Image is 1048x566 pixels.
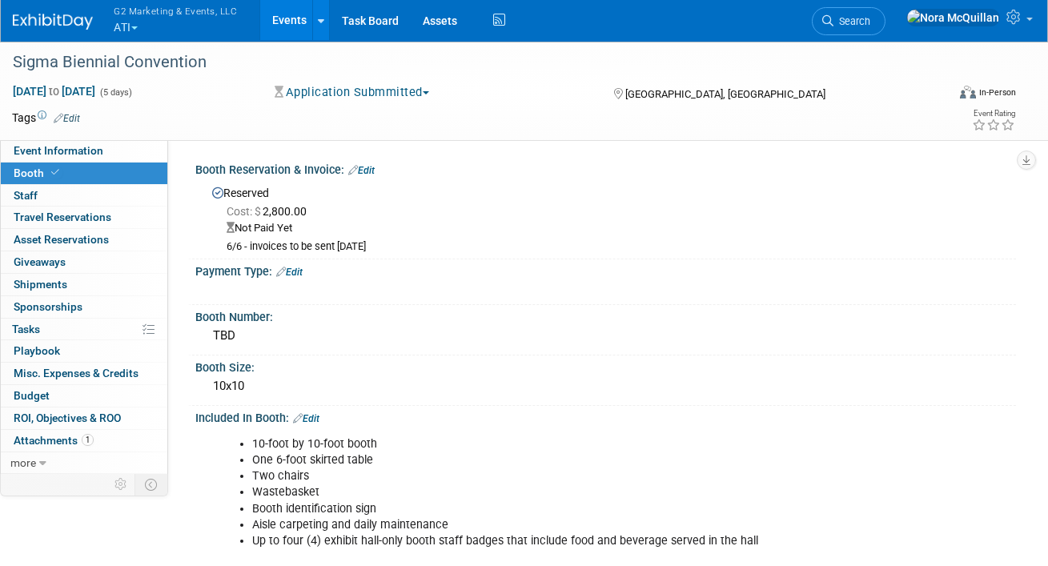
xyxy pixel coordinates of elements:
span: Cost: $ [227,205,263,218]
a: more [1,452,167,474]
a: Edit [54,113,80,124]
div: Sigma Biennial Convention [7,48,930,77]
a: Attachments1 [1,430,167,452]
span: Tasks [12,323,40,335]
div: Booth Number: [195,305,1016,325]
a: Asset Reservations [1,229,167,251]
a: Edit [293,413,319,424]
div: Event Rating [972,110,1015,118]
td: Personalize Event Tab Strip [107,474,135,495]
div: Booth Size: [195,355,1016,375]
span: 1 [82,434,94,446]
li: Booth identification sign [252,501,845,517]
span: Asset Reservations [14,233,109,246]
div: Payment Type: [195,259,1016,280]
a: Giveaways [1,251,167,273]
span: Event Information [14,144,103,157]
i: Booth reservation complete [51,168,59,177]
li: Two chairs [252,468,845,484]
span: Giveaways [14,255,66,268]
span: G2 Marketing & Events, LLC [114,2,237,19]
span: Misc. Expenses & Credits [14,367,139,379]
a: Misc. Expenses & Credits [1,363,167,384]
a: Booth [1,163,167,184]
span: Travel Reservations [14,211,111,223]
li: One 6-foot skirted table [252,452,845,468]
span: [DATE] [DATE] [12,84,96,98]
span: (5 days) [98,87,132,98]
a: Budget [1,385,167,407]
div: 6/6 - invoices to be sent [DATE] [227,240,1004,254]
span: 2,800.00 [227,205,313,218]
span: Sponsorships [14,300,82,313]
button: Application Submmitted [269,84,436,101]
a: Event Information [1,140,167,162]
td: Toggle Event Tabs [135,474,168,495]
span: Shipments [14,278,67,291]
span: [GEOGRAPHIC_DATA], [GEOGRAPHIC_DATA] [625,88,825,100]
li: Aisle carpeting and daily maintenance [252,517,845,533]
span: Playbook [14,344,60,357]
div: Booth Reservation & Invoice: [195,158,1016,179]
div: 10x10 [207,374,1004,399]
li: 10-foot by 10-foot booth [252,436,845,452]
div: Event Format [869,83,1016,107]
span: Search [833,15,870,27]
a: Tasks [1,319,167,340]
a: Sponsorships [1,296,167,318]
a: Playbook [1,340,167,362]
div: Reserved [207,181,1004,254]
span: Attachments [14,434,94,447]
img: Format-Inperson.png [960,86,976,98]
span: to [46,85,62,98]
div: TBD [207,323,1004,348]
li: Up to four (4) exhibit hall-only booth staff badges that include food and beverage served in the ... [252,533,845,549]
img: ExhibitDay [13,14,93,30]
li: Wastebasket [252,484,845,500]
span: Budget [14,389,50,402]
span: ROI, Objectives & ROO [14,411,121,424]
a: Travel Reservations [1,207,167,228]
a: ROI, Objectives & ROO [1,407,167,429]
div: Not Paid Yet [227,221,1004,236]
td: Tags [12,110,80,126]
span: Staff [14,189,38,202]
div: In-Person [978,86,1016,98]
a: Edit [348,165,375,176]
span: Booth [14,167,62,179]
a: Edit [276,267,303,278]
div: Included In Booth: [195,406,1016,427]
a: Search [812,7,885,35]
span: more [10,456,36,469]
a: Shipments [1,274,167,295]
img: Nora McQuillan [906,9,1000,26]
a: Staff [1,185,167,207]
